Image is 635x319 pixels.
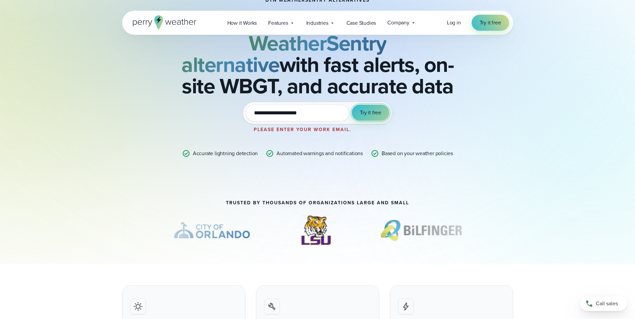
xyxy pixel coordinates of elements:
[276,149,363,157] p: Automated warnings and notifications
[62,214,132,247] div: 9 of 11
[352,105,389,121] button: Try it free
[501,214,596,247] div: 2 of 11
[292,214,341,247] div: 11 of 11
[374,214,469,247] div: 1 of 11
[62,214,132,247] img: MLB.svg
[193,149,258,157] p: Accurate lightning detection
[254,126,351,133] label: Please enter your work email.
[480,19,501,27] span: Try it free
[387,19,409,27] span: Company
[222,16,263,30] a: How it Works
[447,19,461,26] span: Log in
[382,149,453,157] p: Based on your weather policies
[346,19,376,27] span: Case Studies
[360,109,381,117] span: Try it free
[472,15,509,31] a: Try it free
[596,300,618,308] span: Call sales
[164,214,259,247] img: City-of-Orlando.svg
[292,214,341,247] img: Louisiana-State-University.svg
[227,19,257,27] span: How it Works
[122,214,513,250] div: slideshow
[374,214,469,247] img: Bilfinger.svg
[226,200,409,206] h2: Trusted by thousands of organizations large and small
[447,19,461,27] a: Log in
[181,6,416,80] strong: DTN WeatherSentry alternative
[164,214,259,247] div: 10 of 11
[501,214,596,247] img: Chicos.svg
[580,296,627,311] a: Call sales
[341,16,382,30] a: Case Studies
[268,19,288,27] span: Features
[156,11,480,97] h2: Perry Weather: A with fast alerts, on-site WBGT, and accurate data
[306,19,328,27] span: Industries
